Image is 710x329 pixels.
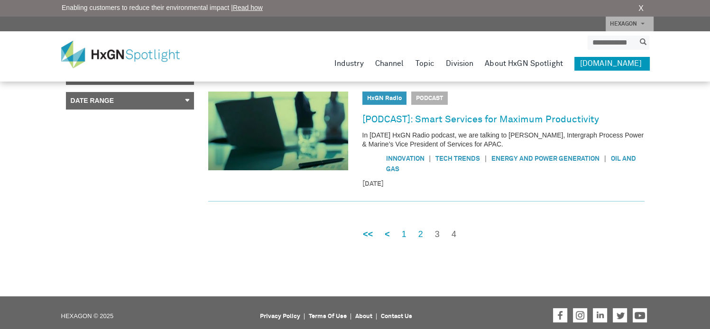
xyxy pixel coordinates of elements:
[355,313,372,320] a: About
[606,17,654,31] a: HEXAGON
[633,308,647,322] a: Hexagon on Youtube
[553,308,567,322] a: Hexagon on Facebook
[385,228,390,240] a: <
[402,228,406,240] a: 1
[375,57,404,70] a: Channel
[208,91,348,170] img: [PODCAST]: Smart Services for Maximum Productivity
[446,57,473,70] a: Division
[233,4,263,11] a: Read how
[363,228,373,240] a: <<
[415,57,434,70] a: Topic
[593,308,607,322] a: Hexagon on LinkedIn
[62,3,263,13] span: Enabling customers to reduce their environmental impact |
[411,91,448,105] span: Podcast
[491,155,599,162] a: Energy and power generation
[418,228,423,240] a: 2
[599,154,611,164] span: |
[367,95,402,101] a: HxGN Radio
[480,154,491,164] span: |
[452,228,456,240] span: 4
[66,92,194,110] a: Date Range
[362,112,599,127] a: [PODCAST]: Smart Services for Maximum Productivity
[385,229,390,239] strong: <
[362,179,645,189] time: [DATE]
[574,57,649,70] a: [DOMAIN_NAME]
[435,155,480,162] a: Tech Trends
[381,313,412,320] a: Contact Us
[61,41,194,68] img: HxGN Spotlight
[309,313,347,320] a: Terms Of Use
[386,155,424,162] a: Innovation
[362,131,645,149] p: In [DATE] HxGN Radio podcast, we are talking to [PERSON_NAME], Intergraph Process Power & Marine’...
[260,313,300,320] a: Privacy Policy
[638,3,644,14] a: X
[613,308,627,322] a: Hexagon on Twitter
[485,57,563,70] a: About HxGN Spotlight
[334,57,364,70] a: Industry
[363,229,373,239] strong: <<
[424,154,436,164] span: |
[435,228,440,240] a: 3
[573,308,587,322] a: Hexagon on Instagram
